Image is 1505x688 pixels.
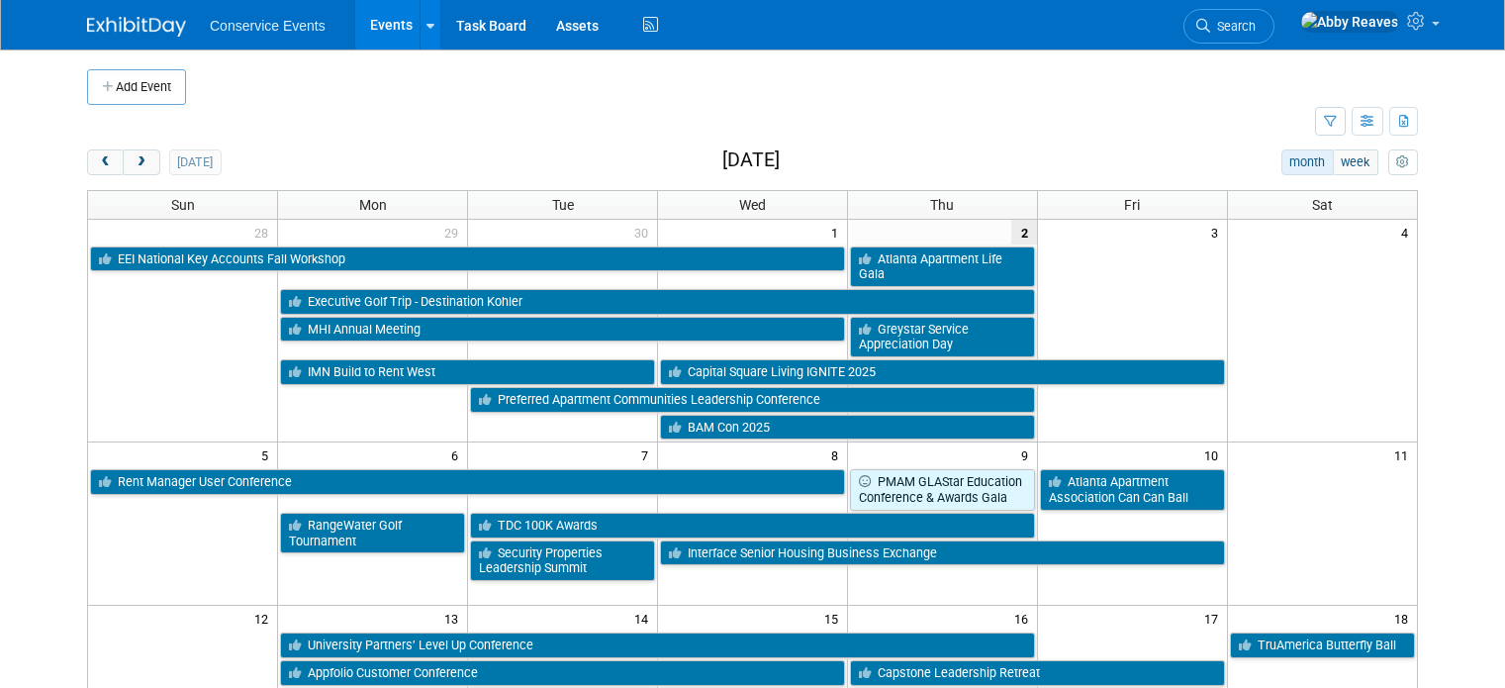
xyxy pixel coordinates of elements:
[449,442,467,467] span: 6
[470,387,1035,413] a: Preferred Apartment Communities Leadership Conference
[280,513,465,553] a: RangeWater Golf Tournament
[1300,11,1399,33] img: Abby Reaves
[1333,149,1378,175] button: week
[123,149,159,175] button: next
[87,69,186,105] button: Add Event
[280,660,845,686] a: Appfolio Customer Conference
[822,606,847,631] span: 15
[829,220,847,245] span: 1
[1183,9,1274,44] a: Search
[1399,220,1417,245] span: 4
[1209,220,1227,245] span: 3
[280,359,655,385] a: IMN Build to Rent West
[470,513,1035,539] a: TDC 100K Awards
[552,197,574,213] span: Tue
[739,197,766,213] span: Wed
[1124,197,1140,213] span: Fri
[280,317,845,343] a: MHI Annual Meeting
[850,469,1035,510] a: PMAM GLAStar Education Conference & Awards Gala
[90,246,845,272] a: EEI National Key Accounts Fall Workshop
[1388,149,1418,175] button: myCustomButton
[280,289,1034,315] a: Executive Golf Trip - Destination Kohler
[632,220,657,245] span: 30
[850,317,1035,357] a: Greystar Service Appreciation Day
[90,469,845,495] a: Rent Manager User Conference
[280,633,1034,658] a: University Partners’ Level Up Conference
[850,660,1225,686] a: Capstone Leadership Retreat
[829,442,847,467] span: 8
[442,606,467,631] span: 13
[1011,220,1037,245] span: 2
[252,606,277,631] span: 12
[252,220,277,245] span: 28
[1312,197,1333,213] span: Sat
[1396,156,1409,169] i: Personalize Calendar
[850,246,1035,287] a: Atlanta Apartment Life Gala
[1230,633,1415,658] a: TruAmerica Butterfly Ball
[1012,606,1037,631] span: 16
[660,415,1035,441] a: BAM Con 2025
[210,18,326,34] span: Conservice Events
[1210,19,1256,34] span: Search
[171,197,195,213] span: Sun
[1281,149,1334,175] button: month
[660,541,1225,566] a: Interface Senior Housing Business Exchange
[1202,442,1227,467] span: 10
[169,149,222,175] button: [DATE]
[359,197,387,213] span: Mon
[442,220,467,245] span: 29
[87,17,186,37] img: ExhibitDay
[1392,606,1417,631] span: 18
[632,606,657,631] span: 14
[87,149,124,175] button: prev
[639,442,657,467] span: 7
[722,149,780,171] h2: [DATE]
[470,541,655,581] a: Security Properties Leadership Summit
[259,442,277,467] span: 5
[930,197,954,213] span: Thu
[1040,469,1225,510] a: Atlanta Apartment Association Can Can Ball
[660,359,1225,385] a: Capital Square Living IGNITE 2025
[1392,442,1417,467] span: 11
[1019,442,1037,467] span: 9
[1202,606,1227,631] span: 17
